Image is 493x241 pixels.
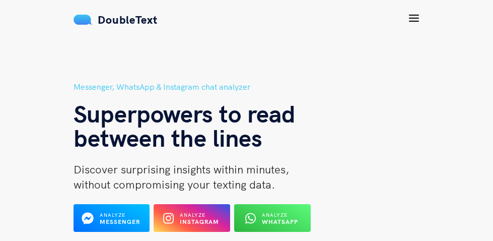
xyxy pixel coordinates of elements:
span: Analyze [180,212,205,218]
a: Analyze Instagram [154,217,230,226]
span: without compromising your texting data. [74,177,275,192]
span: between the lines [74,123,262,153]
a: DoubleText [74,13,158,27]
span: Analyze [100,212,125,218]
b: Messenger [100,218,140,225]
a: Analyze Messenger [74,217,150,226]
button: Analyze WhatsApp [234,204,311,232]
a: Analyze WhatsApp [234,217,311,226]
button: Analyze Messenger [74,204,150,232]
span: Analyze [262,212,288,218]
span: Superpowers to read [74,98,296,129]
button: Analyze Instagram [154,204,230,232]
img: mS3x8y1f88AAAAABJRU5ErkJggg== [74,15,93,25]
b: WhatsApp [262,218,298,225]
h5: Messenger, WhatsApp & Instagram chat analyzer [74,81,420,93]
span: Discover surprising insights within minutes, [74,162,289,176]
b: Instagram [180,218,219,225]
span: DoubleText [98,13,158,27]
